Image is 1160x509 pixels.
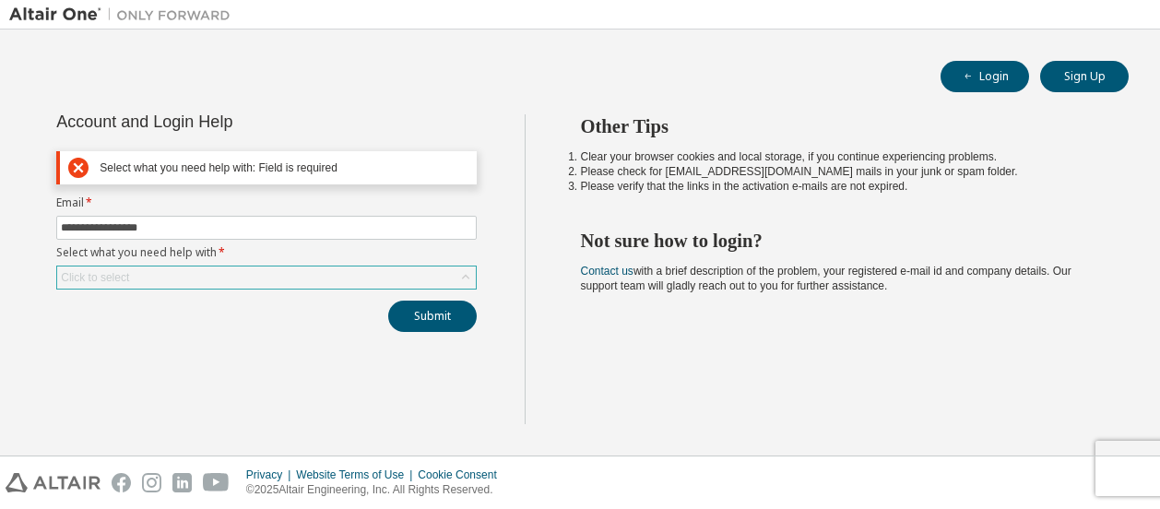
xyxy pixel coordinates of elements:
[56,195,477,210] label: Email
[172,473,192,492] img: linkedin.svg
[581,114,1096,138] h2: Other Tips
[112,473,131,492] img: facebook.svg
[388,301,477,332] button: Submit
[100,161,468,175] div: Select what you need help with: Field is required
[246,482,508,498] p: © 2025 Altair Engineering, Inc. All Rights Reserved.
[296,468,418,482] div: Website Terms of Use
[6,473,101,492] img: altair_logo.svg
[61,270,129,285] div: Click to select
[9,6,240,24] img: Altair One
[56,245,477,260] label: Select what you need help with
[56,114,393,129] div: Account and Login Help
[581,149,1096,164] li: Clear your browser cookies and local storage, if you continue experiencing problems.
[142,473,161,492] img: instagram.svg
[1040,61,1129,92] button: Sign Up
[581,179,1096,194] li: Please verify that the links in the activation e-mails are not expired.
[581,265,633,278] a: Contact us
[581,164,1096,179] li: Please check for [EMAIL_ADDRESS][DOMAIN_NAME] mails in your junk or spam folder.
[941,61,1029,92] button: Login
[57,266,476,289] div: Click to select
[581,265,1071,292] span: with a brief description of the problem, your registered e-mail id and company details. Our suppo...
[418,468,507,482] div: Cookie Consent
[203,473,230,492] img: youtube.svg
[581,229,1096,253] h2: Not sure how to login?
[246,468,296,482] div: Privacy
